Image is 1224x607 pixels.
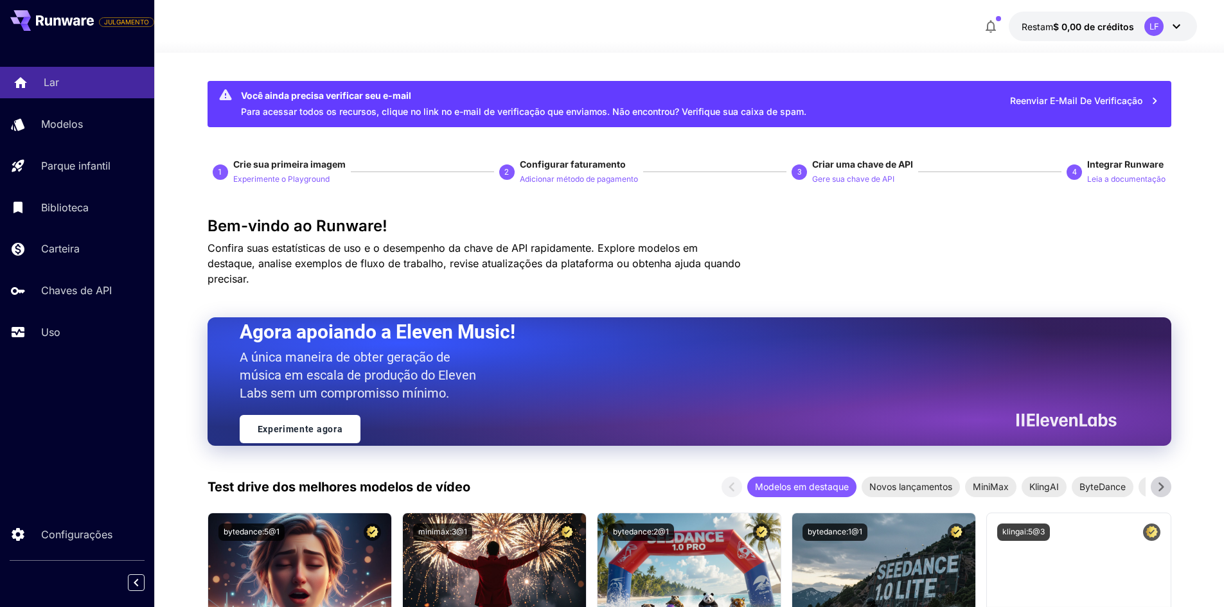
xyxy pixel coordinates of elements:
button: Reenviar e-mail de verificação [1003,87,1166,114]
button: Modelo certificado – verificado para melhor desempenho e inclui uma licença comercial. [364,523,381,541]
button: bytedance:1@1 [803,523,867,541]
font: Você ainda precisa verificar seu e-mail [241,90,411,101]
font: Biblioteca [41,201,89,214]
font: 1 [218,168,222,177]
button: bytedance:5@1 [218,523,285,541]
button: Experimente o Playground [233,171,330,186]
font: bytedance:2@1 [613,527,669,536]
font: Bem-vindo ao Runware! [208,216,387,235]
button: bytedance:2@1 [608,523,674,541]
font: 4 [1072,168,1077,177]
button: klingai:5@3 [997,523,1050,541]
font: Adicionar método de pagamento [520,174,638,184]
font: KlingAI [1029,481,1059,492]
div: MiniMax [965,477,1016,497]
div: Novos lançamentos [862,477,960,497]
font: LF [1149,21,1159,31]
font: minimáx:3@1 [418,527,467,536]
font: $ 0,00 de créditos [1053,21,1134,32]
button: Gere sua chave de API [812,171,894,186]
a: Experimente agora [240,415,361,443]
button: minimáx:3@1 [413,523,472,541]
font: klingai:5@3 [1002,527,1045,536]
font: Confira suas estatísticas de uso e o desempenho da chave de API rapidamente. Explore modelos em d... [208,242,741,285]
div: KlingAI [1022,477,1067,497]
font: 3 [797,168,802,177]
font: Criar uma chave de API [812,159,913,170]
button: Modelo certificado – verificado para melhor desempenho e inclui uma licença comercial. [1143,523,1160,541]
font: Experimente agora [258,424,343,434]
font: Chaves de API [41,284,112,297]
font: Uso [41,326,60,339]
font: Experimente o Playground [233,174,330,184]
div: $ 0,00 [1022,20,1134,33]
button: $ 0,00LF [1009,12,1197,41]
font: JULGAMENTO [104,18,149,26]
font: Lar [44,76,59,89]
button: Leia a documentação [1087,171,1166,186]
font: bytedance:1@1 [808,527,862,536]
div: ByteDance [1072,477,1133,497]
button: Modelo certificado – verificado para melhor desempenho e inclui uma licença comercial. [948,523,965,541]
font: Restam [1022,21,1053,32]
font: bytedance:5@1 [224,527,279,536]
font: Configurar faturamento [520,159,626,170]
div: Modelos em destaque [747,477,856,497]
font: A única maneira de obter geração de música em escala de produção do Eleven Labs sem um compromiss... [240,349,476,401]
font: Agora apoiando a Eleven Music! [240,321,515,343]
font: Modelos [41,118,83,130]
font: ByteDance [1079,481,1126,492]
font: Crie sua primeira imagem [233,159,346,170]
button: Modelo certificado – verificado para melhor desempenho e inclui uma licença comercial. [558,523,576,541]
font: Para acessar todos os recursos, clique no link no e-mail de verificação que enviamos. Não encontr... [241,106,806,117]
div: Recolher barra lateral [137,571,154,594]
font: Modelos em destaque [755,481,849,492]
font: 2 [504,168,509,177]
span: Adicione seu cartão de pagamento para habilitar a funcionalidade completa da plataforma. [99,14,154,30]
button: Modelo certificado – verificado para melhor desempenho e inclui uma licença comercial. [753,523,770,541]
font: Reenviar e-mail de verificação [1010,95,1142,106]
font: MiniMax [973,481,1009,492]
font: Carteira [41,242,80,255]
font: Parque infantil [41,159,111,172]
font: Novos lançamentos [869,481,952,492]
font: Gere sua chave de API [812,174,894,184]
button: Recolher barra lateral [128,574,145,591]
button: Adicionar método de pagamento [520,171,638,186]
font: Test drive dos melhores modelos de vídeo [208,479,470,495]
font: Configurações [41,528,112,541]
font: Integrar Runware [1087,159,1164,170]
font: Leia a documentação [1087,174,1166,184]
